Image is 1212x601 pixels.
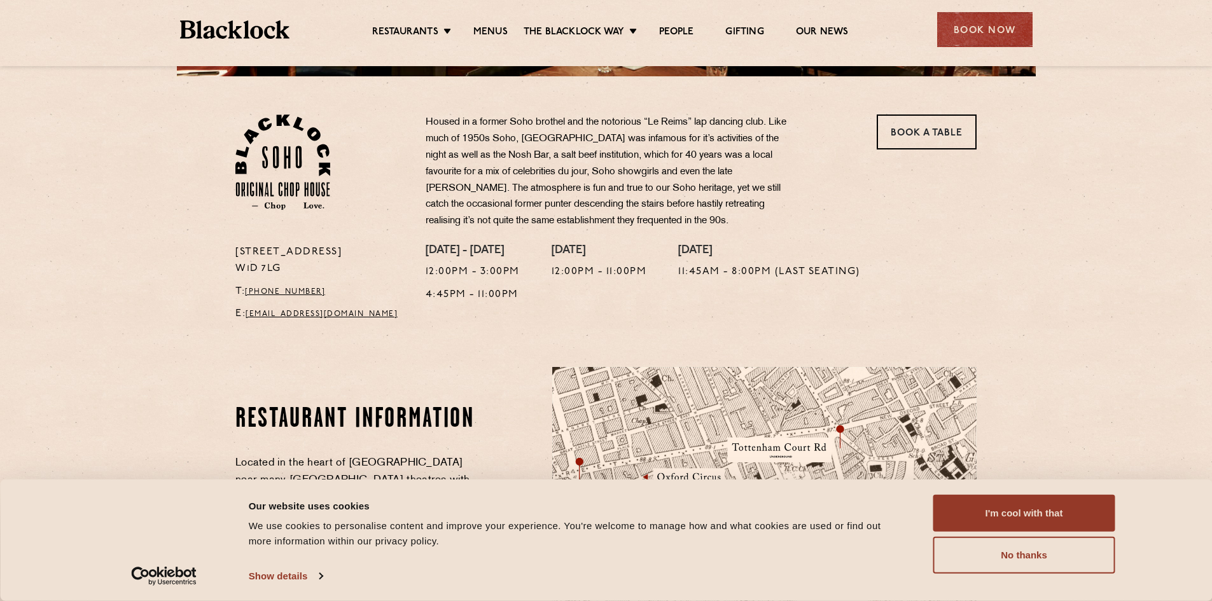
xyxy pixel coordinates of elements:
[426,114,801,230] p: Housed in a former Soho brothel and the notorious “Le Reims” lap dancing club. Like much of 1950s...
[426,244,520,258] h4: [DATE] - [DATE]
[426,264,520,280] p: 12:00pm - 3:00pm
[108,567,219,586] a: Usercentrics Cookiebot - opens in a new window
[235,455,479,541] p: Located in the heart of [GEOGRAPHIC_DATA] near many [GEOGRAPHIC_DATA] theatres with great transpo...
[180,20,290,39] img: BL_Textured_Logo-footer-cropped.svg
[249,498,905,513] div: Our website uses cookies
[796,26,849,40] a: Our News
[678,244,860,258] h4: [DATE]
[524,26,624,40] a: The Blacklock Way
[249,567,323,586] a: Show details
[678,264,860,280] p: 11:45am - 8:00pm (Last seating)
[246,310,398,318] a: [EMAIL_ADDRESS][DOMAIN_NAME]
[235,284,407,300] p: T:
[235,244,407,277] p: [STREET_ADDRESS] W1D 7LG
[426,287,520,303] p: 4:45pm - 11:00pm
[372,26,438,40] a: Restaurants
[473,26,508,40] a: Menus
[235,306,407,322] p: E:
[725,26,763,40] a: Gifting
[933,495,1115,532] button: I'm cool with that
[877,114,977,149] a: Book a Table
[933,537,1115,574] button: No thanks
[552,244,647,258] h4: [DATE]
[937,12,1033,47] div: Book Now
[659,26,693,40] a: People
[249,518,905,549] div: We use cookies to personalise content and improve your experience. You're welcome to manage how a...
[235,114,330,210] img: Soho-stamp-default.svg
[245,288,325,296] a: [PHONE_NUMBER]
[552,264,647,280] p: 12:00pm - 11:00pm
[235,404,479,436] h2: Restaurant information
